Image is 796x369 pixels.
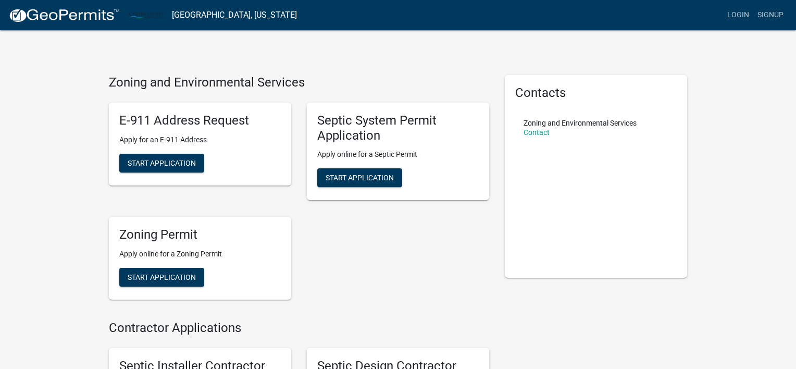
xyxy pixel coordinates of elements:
img: Carlton County, Minnesota [128,8,164,22]
span: Start Application [326,174,394,182]
span: Start Application [128,158,196,167]
span: Start Application [128,273,196,281]
h4: Contractor Applications [109,321,489,336]
p: Apply for an E-911 Address [119,134,281,145]
a: [GEOGRAPHIC_DATA], [US_STATE] [172,6,297,24]
p: Apply online for a Zoning Permit [119,249,281,260]
a: Login [723,5,753,25]
h5: Contacts [515,85,677,101]
button: Start Application [119,154,204,173]
a: Signup [753,5,788,25]
h5: Septic System Permit Application [317,113,479,143]
h4: Zoning and Environmental Services [109,75,489,90]
p: Apply online for a Septic Permit [317,149,479,160]
h5: E-911 Address Request [119,113,281,128]
button: Start Application [317,168,402,187]
p: Zoning and Environmental Services [524,119,637,127]
button: Start Application [119,268,204,287]
h5: Zoning Permit [119,227,281,242]
a: Contact [524,128,550,137]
